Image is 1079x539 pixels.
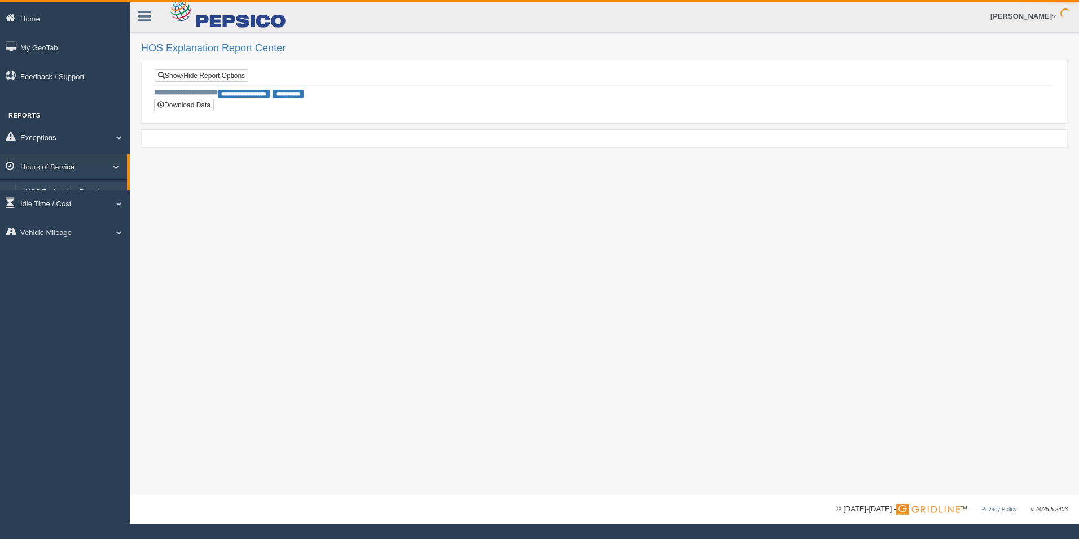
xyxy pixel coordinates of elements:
[155,69,248,82] a: Show/Hide Report Options
[981,506,1016,512] a: Privacy Policy
[1031,506,1068,512] span: v. 2025.5.2403
[20,182,127,203] a: HOS Explanation Reports
[154,99,214,111] button: Download Data
[896,504,960,515] img: Gridline
[836,503,1068,515] div: © [DATE]-[DATE] - ™
[141,43,1068,54] h2: HOS Explanation Report Center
